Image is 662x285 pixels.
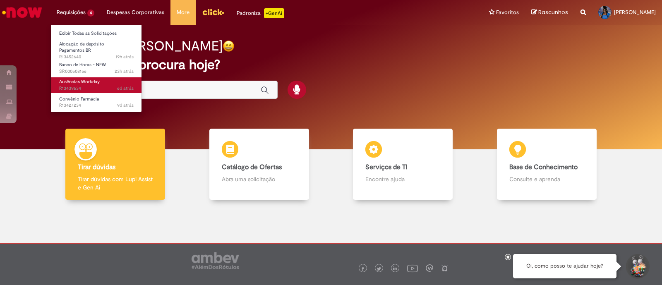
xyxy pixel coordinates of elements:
[513,254,616,278] div: Oi, como posso te ajudar hoje?
[117,85,134,91] span: 6d atrás
[222,175,297,183] p: Abra uma solicitação
[264,8,284,18] p: +GenAi
[365,163,408,171] b: Serviços de TI
[223,40,235,52] img: happy-face.png
[538,8,568,16] span: Rascunhos
[51,77,142,93] a: Aberto R13439634 : Ausências Workday
[509,163,578,171] b: Base de Conhecimento
[237,8,284,18] div: Padroniza
[361,267,365,271] img: logo_footer_facebook.png
[331,129,475,200] a: Serviços de TI Encontre ajuda
[59,85,134,92] span: R13439634
[509,175,584,183] p: Consulte e aprenda
[59,54,134,60] span: R13452640
[614,9,656,16] span: [PERSON_NAME]
[50,25,142,113] ul: Requisições
[59,96,99,102] span: Convênio Farmácia
[117,102,134,108] time: 19/08/2025 09:39:11
[192,252,239,269] img: logo_footer_ambev_rotulo_gray.png
[59,62,106,68] span: Banco de Horas - NEW
[78,163,115,171] b: Tirar dúvidas
[78,175,153,192] p: Tirar dúvidas com Lupi Assist e Gen Ai
[393,266,397,271] img: logo_footer_linkedin.png
[59,102,134,109] span: R13427234
[59,79,100,85] span: Ausências Workday
[59,41,108,54] span: Alocação de depósito - Pagamentos BR
[51,60,142,76] a: Aberto SR000508156 : Banco de Horas - NEW
[496,8,519,17] span: Favoritos
[117,85,134,91] time: 22/08/2025 12:03:21
[177,8,189,17] span: More
[43,129,187,200] a: Tirar dúvidas Tirar dúvidas com Lupi Assist e Gen Ai
[202,6,224,18] img: click_logo_yellow_360x200.png
[64,39,223,53] h2: Bom dia, [PERSON_NAME]
[51,95,142,110] a: Aberto R13427234 : Convênio Farmácia
[426,264,433,272] img: logo_footer_workplace.png
[1,4,43,21] img: ServiceNow
[625,254,650,279] button: Iniciar Conversa de Suporte
[117,102,134,108] span: 9d atrás
[115,68,134,74] time: 27/08/2025 10:09:17
[115,54,134,60] span: 19h atrás
[531,9,568,17] a: Rascunhos
[377,267,381,271] img: logo_footer_twitter.png
[87,10,94,17] span: 4
[59,68,134,75] span: SR000508156
[57,8,86,17] span: Requisições
[187,129,331,200] a: Catálogo de Ofertas Abra uma solicitação
[51,40,142,57] a: Aberto R13452640 : Alocação de depósito - Pagamentos BR
[115,54,134,60] time: 27/08/2025 14:04:46
[475,129,619,200] a: Base de Conhecimento Consulte e aprenda
[441,264,449,272] img: logo_footer_naosei.png
[407,263,418,273] img: logo_footer_youtube.png
[51,29,142,38] a: Exibir Todas as Solicitações
[64,57,598,72] h2: O que você procura hoje?
[107,8,164,17] span: Despesas Corporativas
[365,175,440,183] p: Encontre ajuda
[115,68,134,74] span: 23h atrás
[222,163,282,171] b: Catálogo de Ofertas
